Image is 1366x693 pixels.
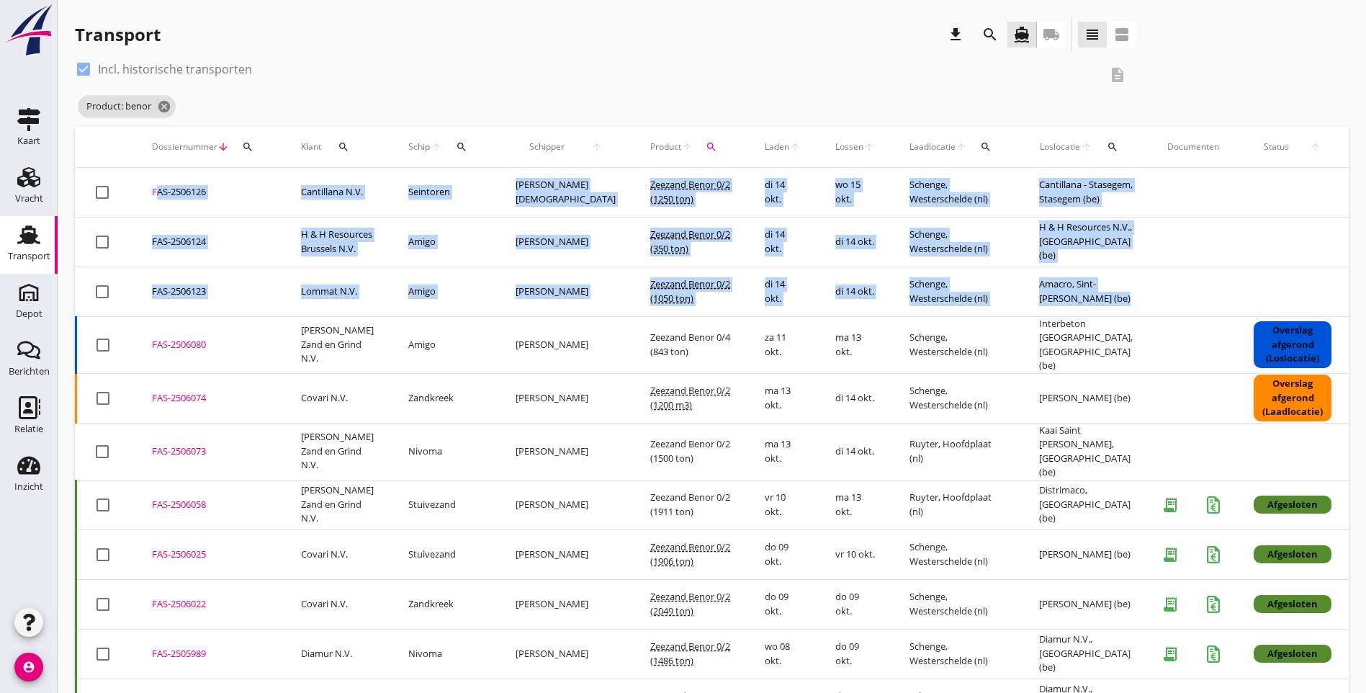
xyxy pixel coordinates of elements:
i: arrow_upward [956,141,967,153]
i: receipt_long [1156,491,1185,519]
span: Schip [408,140,431,153]
td: [PERSON_NAME] [498,480,633,529]
td: Stuivezand [391,529,498,579]
td: Interbeton [GEOGRAPHIC_DATA], [GEOGRAPHIC_DATA] (be) [1022,316,1150,373]
td: Amigo [391,267,498,316]
td: Zeezand Benor 0/2 (1500 ton) [633,423,747,480]
td: ma 13 okt. [747,423,818,480]
i: arrow_upward [578,141,616,153]
span: Lossen [835,140,863,153]
td: Zeezand Benor 0/4 (843 ton) [633,316,747,373]
div: Depot [16,309,42,318]
span: Zeezand Benor 0/2 (1486 ton) [650,640,730,667]
div: FAS-2506022 [152,597,266,612]
td: wo 15 okt. [818,168,892,218]
td: vr 10 okt. [747,480,818,529]
td: za 11 okt. [747,316,818,373]
i: search [981,26,999,43]
td: wo 08 okt. [747,629,818,679]
td: di 14 okt. [818,217,892,267]
div: FAS-2506073 [152,444,266,459]
div: FAS-2506123 [152,285,266,299]
td: [PERSON_NAME] [498,423,633,480]
span: Product: benor [78,95,176,118]
i: arrow_upward [863,141,875,153]
td: Schenge, Westerschelde (nl) [892,168,1022,218]
span: Zeezand Benor 0/2 (350 ton) [650,228,730,255]
td: Zeezand Benor 0/2 (1911 ton) [633,480,747,529]
i: receipt_long [1156,540,1185,569]
i: arrow_upward [1081,141,1094,153]
td: di 14 okt. [818,267,892,316]
td: do 09 okt. [818,579,892,629]
i: search [1107,141,1118,153]
td: Covari N.V. [284,579,391,629]
td: [PERSON_NAME] [498,373,633,423]
div: Afgesloten [1254,645,1331,663]
td: [PERSON_NAME] [498,579,633,629]
i: search [980,141,992,153]
td: [PERSON_NAME] [498,217,633,267]
div: Relatie [14,424,43,434]
span: Zeezand Benor 0/2 (1050 ton) [650,277,730,305]
td: do 09 okt. [747,529,818,579]
td: Ruyter, Hoofdplaat (nl) [892,423,1022,480]
div: Transport [75,23,161,46]
i: cancel [157,99,171,114]
div: Transport [8,251,50,261]
td: Nivoma [391,629,498,679]
td: Schenge, Westerschelde (nl) [892,373,1022,423]
i: directions_boat [1013,26,1030,43]
td: Schenge, Westerschelde (nl) [892,579,1022,629]
td: [PERSON_NAME] (be) [1022,579,1150,629]
span: Dossiernummer [152,140,217,153]
div: Afgesloten [1254,496,1331,514]
i: account_circle [14,653,43,681]
td: Lommat N.V. [284,267,391,316]
td: [PERSON_NAME] [498,529,633,579]
i: arrow_upward [789,141,801,153]
td: Amigo [391,217,498,267]
div: Inzicht [14,482,43,491]
td: di 14 okt. [818,423,892,480]
div: Afgesloten [1254,545,1331,564]
td: Schenge, Westerschelde (nl) [892,217,1022,267]
td: [PERSON_NAME] Zand en Grind N.V. [284,423,391,480]
td: Zandkreek [391,373,498,423]
td: H & H Resources Brussels N.V. [284,217,391,267]
td: Covari N.V. [284,529,391,579]
td: [PERSON_NAME] Zand en Grind N.V. [284,480,391,529]
td: di 14 okt. [747,267,818,316]
span: Status [1254,140,1300,153]
td: [PERSON_NAME] [498,267,633,316]
td: Amacro, Sint-[PERSON_NAME] (be) [1022,267,1150,316]
span: Zeezand Benor 0/2 (1250 ton) [650,178,730,205]
div: FAS-2506025 [152,547,266,562]
td: Schenge, Westerschelde (nl) [892,316,1022,373]
td: Diamur N.V., [GEOGRAPHIC_DATA] (be) [1022,629,1150,679]
i: arrow_upward [431,141,443,153]
div: Overslag afgerond (Loslocatie) [1254,321,1331,368]
span: Zeezand Benor 0/2 (2049 ton) [650,590,730,617]
td: Covari N.V. [284,373,391,423]
td: di 14 okt. [747,168,818,218]
td: do 09 okt. [818,629,892,679]
td: ma 13 okt. [818,316,892,373]
td: Distrimaco, [GEOGRAPHIC_DATA] (be) [1022,480,1150,529]
td: Schenge, Westerschelde (nl) [892,629,1022,679]
i: download [947,26,964,43]
i: local_shipping [1043,26,1060,43]
td: Schenge, Westerschelde (nl) [892,529,1022,579]
i: receipt_long [1156,640,1185,669]
div: Afgesloten [1254,595,1331,614]
div: FAS-2506074 [152,391,266,406]
td: Schenge, Westerschelde (nl) [892,267,1022,316]
div: Documenten [1167,140,1219,153]
td: [PERSON_NAME] (be) [1022,373,1150,423]
i: receipt_long [1156,590,1185,619]
div: FAS-2506126 [152,185,266,200]
td: do 09 okt. [747,579,818,629]
td: Cantillana - Stasegem, Stasegem (be) [1022,168,1150,218]
td: [PERSON_NAME] [498,316,633,373]
span: Laden [765,140,789,153]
